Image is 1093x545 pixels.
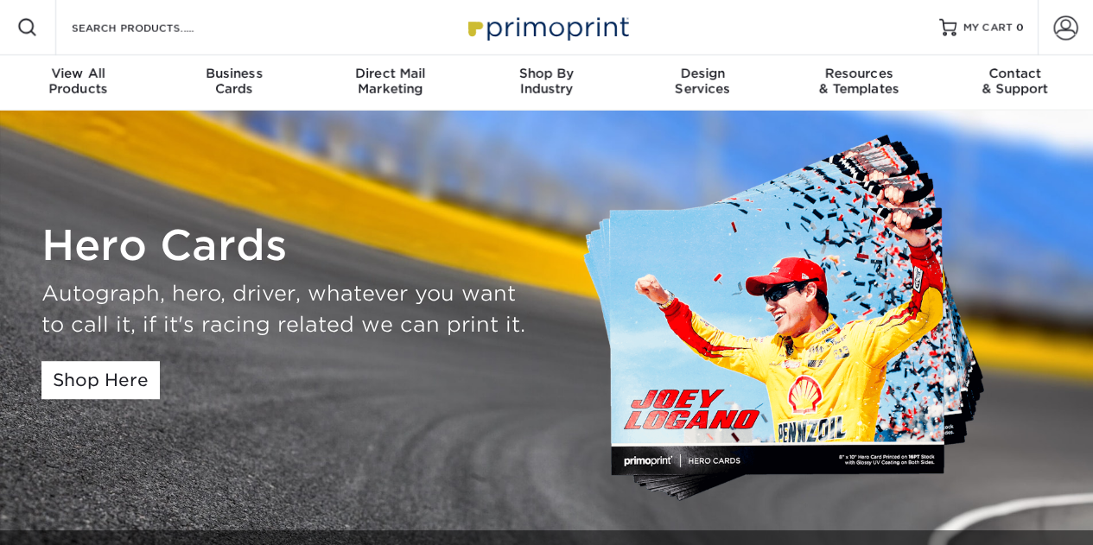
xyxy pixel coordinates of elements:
[312,55,468,111] a: Direct MailMarketing
[937,66,1093,97] div: & Support
[41,278,534,340] div: Autograph, hero, driver, whatever you want to call it, if it's racing related we can print it.
[41,361,160,399] a: Shop Here
[156,66,313,97] div: Cards
[625,66,781,97] div: Services
[312,66,468,97] div: Marketing
[781,55,937,111] a: Resources& Templates
[581,131,1005,510] img: Custom Hero Cards
[781,66,937,97] div: & Templates
[937,66,1093,81] span: Contact
[937,55,1093,111] a: Contact& Support
[468,55,625,111] a: Shop ByIndustry
[1016,22,1024,34] span: 0
[963,21,1013,35] span: MY CART
[781,66,937,81] span: Resources
[468,66,625,97] div: Industry
[312,66,468,81] span: Direct Mail
[625,55,781,111] a: DesignServices
[156,55,313,111] a: BusinessCards
[468,66,625,81] span: Shop By
[625,66,781,81] span: Design
[461,9,633,46] img: Primoprint
[70,17,238,38] input: SEARCH PRODUCTS.....
[41,221,534,271] h1: Hero Cards
[156,66,313,81] span: Business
